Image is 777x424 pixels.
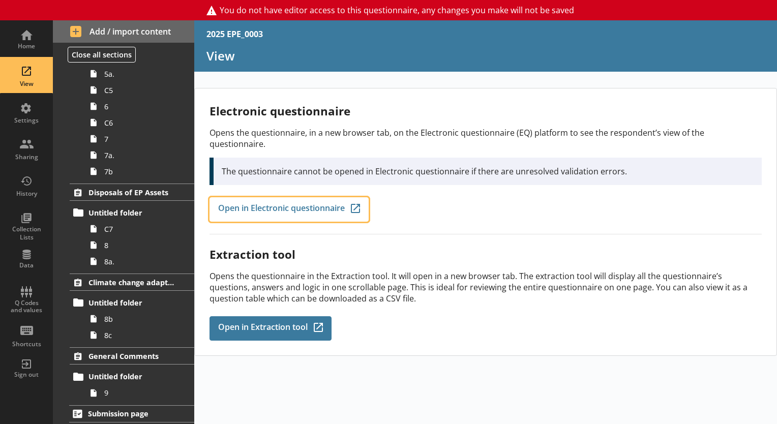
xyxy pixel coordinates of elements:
[53,274,194,343] li: Climate change adaptationUntitled folder8b8c
[85,327,194,343] a: 8c
[85,311,194,327] a: 8b
[210,197,369,222] a: Open in Electronic questionnaire
[53,347,194,401] li: General CommentsUntitled folder9
[210,316,332,341] a: Open in Extraction tool
[88,372,176,381] span: Untitled folder
[70,184,194,201] a: Disposals of EP Assets
[88,208,176,218] span: Untitled folder
[9,340,44,348] div: Shortcuts
[206,28,263,40] div: 2025 EPE_0003
[104,134,181,144] span: 7
[53,184,194,269] li: Disposals of EP AssetsUntitled folderC788a.
[85,163,194,179] a: 7b
[85,131,194,147] a: 7
[88,409,176,418] span: Submission page
[85,237,194,253] a: 8
[85,221,194,237] a: C7
[206,48,765,64] h1: View
[9,153,44,161] div: Sharing
[85,385,194,401] a: 9
[104,150,181,160] span: 7a.
[210,270,762,304] p: Opens the questionnaire in the Extraction tool. It will open in a new browser tab. The extraction...
[53,20,194,43] button: Add / import content
[104,257,181,266] span: 8a.
[210,247,762,262] h2: Extraction tool
[70,274,194,291] a: Climate change adaptation
[104,102,181,111] span: 6
[70,369,194,385] a: Untitled folder
[88,188,176,197] span: Disposals of EP Assets
[85,147,194,163] a: 7a.
[210,127,762,149] p: Opens the questionnaire, in a new browser tab, on the Electronic questionnaire (EQ) platform to s...
[9,116,44,125] div: Settings
[104,69,181,79] span: 5a.
[218,323,308,334] span: Open in Extraction tool
[85,98,194,114] a: 6
[70,26,177,37] span: Add / import content
[210,103,762,119] h2: Electronic questionnaire
[70,294,194,311] a: Untitled folder
[104,167,181,176] span: 7b
[85,66,194,82] a: 5a.
[70,204,194,221] a: Untitled folder
[85,253,194,269] a: 8a.
[222,166,754,177] p: The questionnaire cannot be opened in Electronic questionnaire if there are unresolved validation...
[74,294,194,343] li: Untitled folder8b8c
[69,405,194,422] a: Submission page
[74,17,194,179] li: Untitled folderC455a.C56C677a.7b
[74,204,194,269] li: Untitled folderC788a.
[88,298,176,308] span: Untitled folder
[104,388,181,398] span: 9
[9,42,44,50] div: Home
[85,114,194,131] a: C6
[88,351,176,361] span: General Comments
[9,371,44,379] div: Sign out
[104,118,181,128] span: C6
[88,278,176,287] span: Climate change adaptation
[104,224,181,234] span: C7
[218,204,345,215] span: Open in Electronic questionnaire
[70,347,194,365] a: General Comments
[9,80,44,88] div: View
[104,240,181,250] span: 8
[104,330,181,340] span: 8c
[104,85,181,95] span: C5
[68,47,136,63] button: Close all sections
[74,369,194,401] li: Untitled folder9
[9,299,44,314] div: Q Codes and values
[85,82,194,98] a: C5
[104,314,181,324] span: 8b
[9,225,44,241] div: Collection Lists
[9,190,44,198] div: History
[9,261,44,269] div: Data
